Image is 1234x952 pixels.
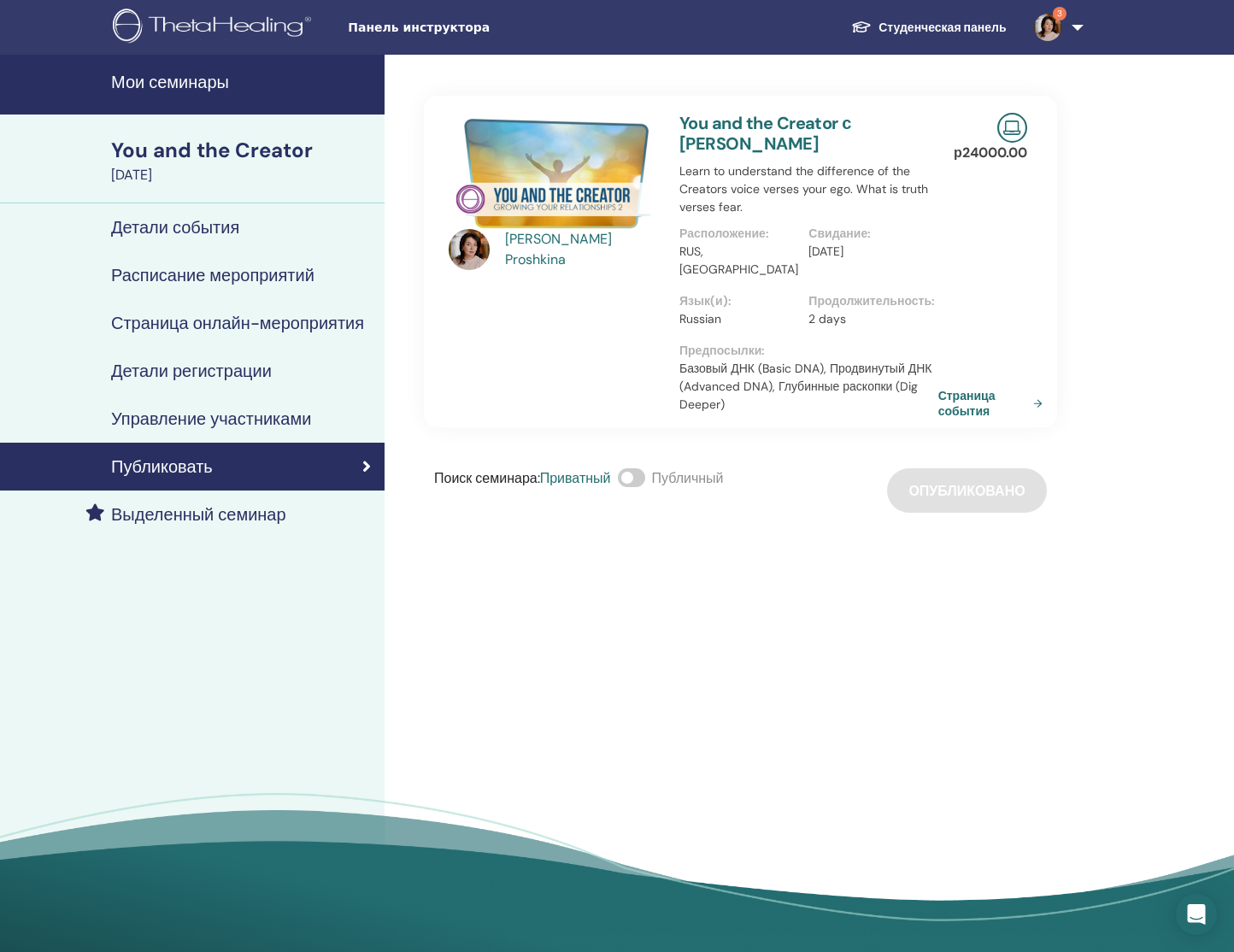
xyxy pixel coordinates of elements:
[113,9,317,47] img: logo.png
[652,469,724,487] span: Публичный
[111,313,364,333] h4: Страница онлайн-мероприятия
[808,292,927,310] p: Продолжительность :
[679,342,938,360] p: Предпосылки :
[679,292,798,310] p: Язык(и) :
[348,19,604,37] span: Панель инструктора
[808,310,927,328] p: 2 days
[679,162,938,216] p: Learn to understand the difference of the Creators voice verses your ego. What is truth verses fear.
[101,136,385,185] a: You and the Creator[DATE]
[954,143,1027,163] p: р 24000.00
[111,265,314,285] h4: Расписание мероприятий
[505,229,663,270] a: [PERSON_NAME] Proshkina
[679,112,851,155] a: You and the Creator с [PERSON_NAME]
[837,12,1020,44] a: Студенческая панель
[938,388,1049,419] a: Страница события
[111,361,272,381] h4: Детали регистрации
[111,217,239,238] h4: Детали события
[679,310,798,328] p: Russian
[1176,894,1217,935] div: Open Intercom Messenger
[111,136,374,165] div: You and the Creator
[679,360,938,414] p: Базовый ДНК (Basic DNA), Продвинутый ДНК (Advanced DNA), Глубинные раскопки (Dig Deeper)
[111,408,311,429] h4: Управление участниками
[679,243,798,279] p: RUS, [GEOGRAPHIC_DATA]
[111,504,286,525] h4: Выделенный семинар
[434,469,540,487] span: Поиск семинара :
[449,229,490,270] img: default.jpg
[540,469,611,487] span: Приватный
[449,113,659,234] img: You and the Creator
[1034,14,1061,41] img: default.jpg
[997,113,1027,143] img: Live Online Seminar
[111,165,374,185] div: [DATE]
[679,225,798,243] p: Расположение :
[111,456,213,477] h4: Публиковать
[851,20,872,34] img: graduation-cap-white.svg
[808,243,927,261] p: [DATE]
[111,72,374,92] h4: Мои семинары
[1053,7,1067,21] span: 3
[808,225,927,243] p: Свидание :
